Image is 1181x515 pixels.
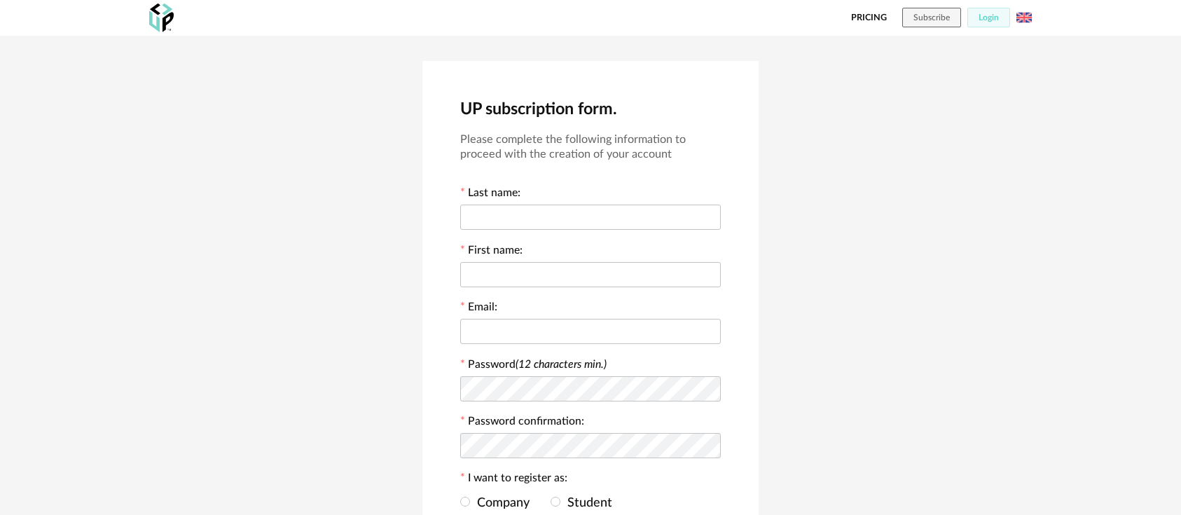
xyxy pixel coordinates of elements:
label: I want to register as: [460,473,567,487]
span: Student [560,497,612,509]
button: Login [967,8,1010,27]
span: Login [979,13,999,22]
img: us [1016,10,1032,25]
span: Company [470,497,530,509]
a: Pricing [851,8,887,27]
h3: Please complete the following information to proceed with the creation of your account [460,132,721,162]
span: Subscribe [913,13,950,22]
label: Password [468,359,607,370]
label: Password confirmation: [460,416,584,430]
i: (12 characters min.) [516,359,607,370]
label: First name: [460,245,523,259]
h2: UP subscription form. [460,99,721,120]
label: Last name: [460,188,520,202]
label: Email: [460,302,497,316]
button: Subscribe [902,8,961,27]
img: OXP [149,4,174,32]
